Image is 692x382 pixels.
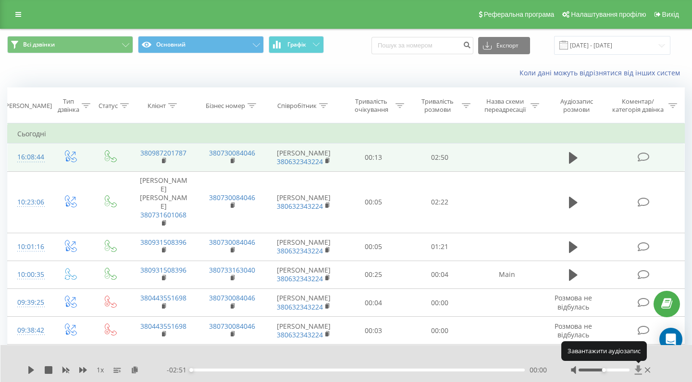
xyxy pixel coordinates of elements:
[140,293,186,302] a: 380443551698
[561,341,647,360] div: Завантажити аудіозапис
[341,171,407,233] td: 00:05
[8,124,685,143] td: Сьогодні
[267,233,341,261] td: [PERSON_NAME]
[341,143,407,171] td: 00:13
[267,345,341,372] td: [PERSON_NAME]
[349,97,394,114] div: Тривалість очікування
[17,148,40,167] div: 16:08:44
[17,238,40,256] div: 10:01:16
[277,302,323,311] a: 380632343224
[662,11,679,18] span: Вихід
[407,345,473,372] td: 00:00
[530,365,547,375] span: 00:00
[519,68,685,77] a: Коли дані можуть відрізнятися вiд інших систем
[341,233,407,261] td: 00:05
[550,97,603,114] div: Аудіозапис розмови
[277,330,323,339] a: 380632343224
[473,261,542,288] td: Main
[97,365,104,375] span: 1 x
[99,102,118,110] div: Статус
[138,36,264,53] button: Основний
[602,368,606,372] div: Accessibility label
[341,345,407,372] td: 00:04
[167,365,191,375] span: - 02:51
[371,37,473,54] input: Пошук за номером
[209,148,255,157] a: 380730084046
[189,368,193,372] div: Accessibility label
[17,265,40,284] div: 10:00:35
[555,293,592,311] span: Розмова не відбулась
[209,238,255,247] a: 380730084046
[23,41,55,48] span: Всі дзвінки
[415,97,459,114] div: Тривалість розмови
[3,102,52,110] div: [PERSON_NAME]
[129,171,198,233] td: [PERSON_NAME] [PERSON_NAME]
[140,238,186,247] a: 380931508396
[267,171,341,233] td: [PERSON_NAME]
[407,289,473,317] td: 00:00
[277,246,323,255] a: 380632343224
[206,102,245,110] div: Бізнес номер
[277,102,317,110] div: Співробітник
[267,289,341,317] td: [PERSON_NAME]
[148,102,166,110] div: Клієнт
[17,293,40,312] div: 09:39:25
[140,322,186,331] a: 380443551698
[209,293,255,302] a: 380730084046
[58,97,79,114] div: Тип дзвінка
[341,289,407,317] td: 00:04
[341,261,407,288] td: 00:25
[484,11,555,18] span: Реферальна програма
[17,321,40,340] div: 09:38:42
[17,193,40,212] div: 10:23:06
[277,274,323,283] a: 380632343224
[140,265,186,275] a: 380931508396
[407,171,473,233] td: 02:22
[482,97,528,114] div: Назва схеми переадресації
[407,317,473,345] td: 00:00
[209,322,255,331] a: 380730084046
[277,157,323,166] a: 380632343224
[287,41,306,48] span: Графік
[407,261,473,288] td: 00:04
[269,36,324,53] button: Графік
[267,143,341,171] td: [PERSON_NAME]
[140,210,186,219] a: 380731601068
[209,193,255,202] a: 380730084046
[7,36,133,53] button: Всі дзвінки
[140,148,186,157] a: 380987201787
[478,37,530,54] button: Експорт
[407,143,473,171] td: 02:50
[209,265,255,275] a: 380733163040
[555,322,592,339] span: Розмова не відбулась
[571,11,646,18] span: Налаштування профілю
[407,233,473,261] td: 01:21
[610,97,666,114] div: Коментар/категорія дзвінка
[277,202,323,211] a: 380632343224
[659,328,682,351] div: Open Intercom Messenger
[341,317,407,345] td: 00:03
[267,317,341,345] td: [PERSON_NAME]
[267,261,341,288] td: [PERSON_NAME]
